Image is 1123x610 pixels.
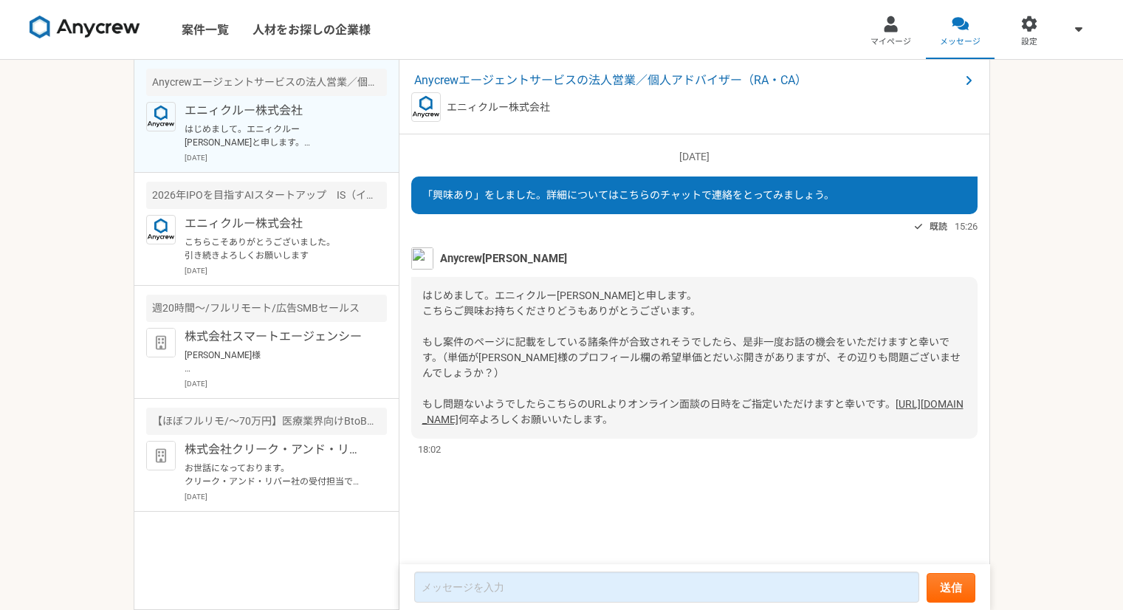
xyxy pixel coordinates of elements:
[940,36,981,48] span: メッセージ
[185,462,367,488] p: お世話になっております。 クリーク・アンド・リバー社の受付担当です。 この度は弊社案件にご興味頂き誠にありがとうございます。 お仕事のご依頼を検討するうえで詳細を確認させていただきたく、下記お送...
[146,215,176,244] img: logo_text_blue_01.png
[447,100,550,115] p: エニィクルー株式会社
[422,189,834,201] span: 「興味あり」をしました。詳細についてはこちらのチャットで連絡をとってみましょう。
[146,408,387,435] div: 【ほぼフルリモ/～70万円】医療業界向けBtoBマーケティングプロデューサー
[185,491,387,502] p: [DATE]
[185,349,367,375] p: [PERSON_NAME]様 ご回答ありがとうございます。 ぜひ一度弊社の担当と面談の機会をいただけますと幸いです。 下記のURLにて面談のご調整をよろしくお願いいたします。 [URL][DOM...
[927,573,975,603] button: 送信
[422,289,961,410] span: はじめまして。エニィクルー[PERSON_NAME]と申します。 こちらご興味お持ちくださりどうもありがとうございます。 もし案件のページに記載をしている諸条件が合致されそうでしたら、是非一度お...
[146,102,176,131] img: logo_text_blue_01.png
[411,92,441,122] img: logo_text_blue_01.png
[185,215,367,233] p: エニィクルー株式会社
[146,328,176,357] img: default_org_logo-42cde973f59100197ec2c8e796e4974ac8490bb5b08a0eb061ff975e4574aa76.png
[185,328,367,346] p: 株式会社スマートエージェンシー
[459,414,613,425] span: 何卒よろしくお願いいたします。
[146,441,176,470] img: default_org_logo-42cde973f59100197ec2c8e796e4974ac8490bb5b08a0eb061ff975e4574aa76.png
[955,219,978,233] span: 15:26
[930,218,947,236] span: 既読
[146,182,387,209] div: 2026年IPOを目指すAIスタートアップ IS（インサイドセールス）
[411,247,433,270] img: naoya%E3%81%AE%E3%82%B3%E3%83%92%E3%82%9A%E3%83%BC.jpeg
[1021,36,1037,48] span: 設定
[422,398,964,425] a: [URL][DOMAIN_NAME]
[185,123,367,149] p: はじめまして。エニィクルー[PERSON_NAME]と申します。 こちらご興味お持ちくださりどうもありがとうございます。 もし案件のページに記載をしている諸条件が合致されそうでしたら、是非一度お...
[411,149,978,165] p: [DATE]
[185,236,367,262] p: こちらこそありがとうございました。 引き続きよろしくお願いします
[440,250,567,267] span: Anycrew[PERSON_NAME]
[185,441,367,459] p: 株式会社クリーク・アンド・リバー社
[870,36,911,48] span: マイページ
[414,72,960,89] span: Anycrewエージェントサービスの法人営業／個人アドバイザー（RA・CA）
[418,442,441,456] span: 18:02
[185,152,387,163] p: [DATE]
[185,102,367,120] p: エニィクルー株式会社
[146,295,387,322] div: 週20時間〜/フルリモート/広告SMBセールス
[185,378,387,389] p: [DATE]
[146,69,387,96] div: Anycrewエージェントサービスの法人営業／個人アドバイザー（RA・CA）
[185,265,387,276] p: [DATE]
[30,16,140,39] img: 8DqYSo04kwAAAAASUVORK5CYII=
